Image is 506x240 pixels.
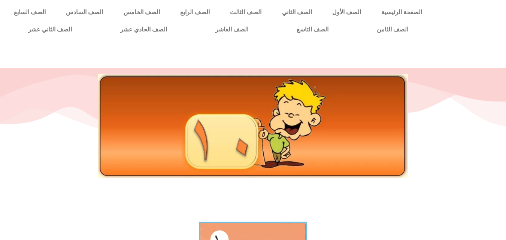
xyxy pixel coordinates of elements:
a: الصف السادس [56,4,113,21]
a: الصف العاشر [191,21,272,38]
a: الصف الثامن [352,21,432,38]
a: الصف الأول [322,4,371,21]
a: الصف السابع [4,4,56,21]
a: الصف التاسع [272,21,352,38]
a: الصفحة الرئيسية [371,4,432,21]
a: الصف الثاني [272,4,322,21]
a: الصف الرابع [170,4,220,21]
a: الصف الثالث [220,4,272,21]
a: الصف الثاني عشر [4,21,96,38]
a: الصف الخامس [113,4,170,21]
a: الصف الحادي عشر [96,21,191,38]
